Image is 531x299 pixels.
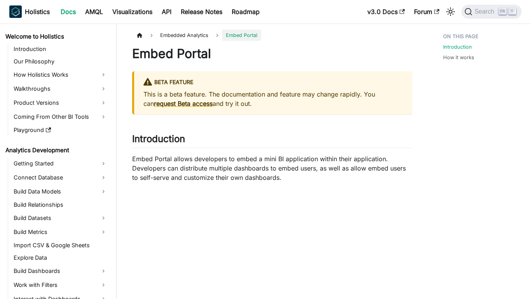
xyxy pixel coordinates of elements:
[11,199,110,210] a: Build Relationships
[11,226,110,238] a: Build Metrics
[3,31,110,42] a: Welcome to Holistics
[508,8,516,15] kbd: K
[11,171,110,184] a: Connect Database
[108,5,157,18] a: Visualizations
[11,185,110,198] a: Build Data Models
[156,30,212,41] span: Embedded Analytics
[444,5,457,18] button: Switch between dark and light mode (currently light mode)
[143,77,403,88] div: BETA FEATURE
[11,212,110,224] a: Build Datasets
[11,69,110,81] a: How Holistics Works
[11,125,110,135] a: Playground
[461,5,522,19] button: Search (Ctrl+K)
[11,252,110,263] a: Explore Data
[25,7,50,16] b: Holistics
[11,265,110,277] a: Build Dashboards
[132,30,412,41] nav: Breadcrumbs
[11,97,110,109] a: Product Versions
[11,279,110,291] a: Work with Filters
[11,44,110,55] a: Introduction
[143,90,403,108] p: This is a beta feature. The documentation and feature may change rapidly. You can and try it out.
[80,5,108,18] a: AMQL
[11,240,110,251] a: Import CSV & Google Sheets
[472,8,499,15] span: Search
[222,30,261,41] span: Embed Portal
[363,5,409,18] a: v3.0 Docs
[154,100,213,107] a: request Beta access
[409,5,444,18] a: Forum
[11,111,110,123] a: Coming From Other BI Tools
[9,5,22,18] img: Holistics
[227,5,264,18] a: Roadmap
[132,30,147,41] a: Home page
[132,46,412,62] h1: Embed Portal
[56,5,80,18] a: Docs
[9,5,50,18] a: HolisticsHolistics
[176,5,227,18] a: Release Notes
[11,83,110,95] a: Walkthroughs
[443,43,472,51] a: Introduction
[157,5,176,18] a: API
[132,133,412,148] h2: Introduction
[443,54,474,61] a: How it works
[11,56,110,67] a: Our Philosophy
[3,145,110,156] a: Analytics Development
[11,157,110,170] a: Getting Started
[132,154,412,182] p: Embed Portal allows developers to embed a mini BI application within their application. Developer...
